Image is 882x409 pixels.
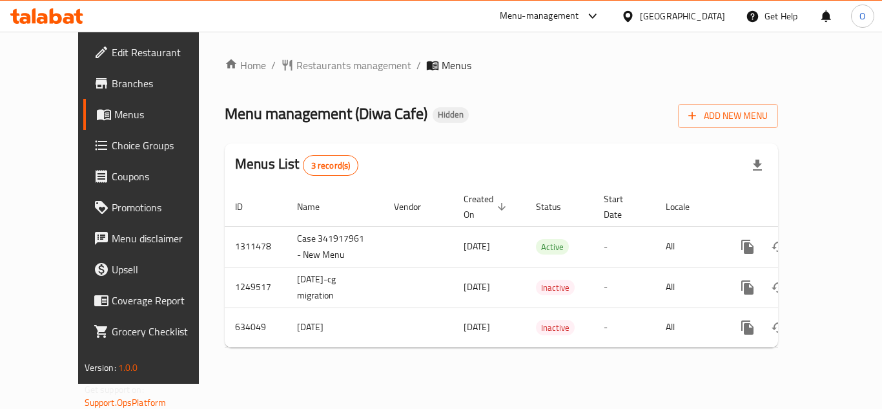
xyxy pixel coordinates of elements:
[114,107,215,122] span: Menus
[287,267,384,308] td: [DATE]-cg migration
[859,9,865,23] span: O
[604,191,640,222] span: Start Date
[678,104,778,128] button: Add New Menu
[500,8,579,24] div: Menu-management
[688,108,768,124] span: Add New Menu
[742,150,773,181] div: Export file
[118,359,138,376] span: 1.0.0
[303,155,359,176] div: Total records count
[112,45,215,60] span: Edit Restaurant
[442,58,471,73] span: Menus
[225,308,287,347] td: 634049
[83,223,225,254] a: Menu disclaimer
[83,99,225,130] a: Menus
[225,226,287,267] td: 1311478
[763,312,794,343] button: Change Status
[464,238,490,255] span: [DATE]
[112,262,215,277] span: Upsell
[225,99,427,128] span: Menu management ( Diwa Cafe )
[536,240,569,255] span: Active
[655,267,722,308] td: All
[433,109,469,120] span: Hidden
[83,285,225,316] a: Coverage Report
[655,226,722,267] td: All
[655,308,722,347] td: All
[271,58,276,73] li: /
[287,226,384,267] td: Case 341917961 - New Menu
[85,359,116,376] span: Version:
[83,316,225,347] a: Grocery Checklist
[83,68,225,99] a: Branches
[281,58,411,73] a: Restaurants management
[225,267,287,308] td: 1249517
[416,58,421,73] li: /
[593,308,655,347] td: -
[235,154,358,176] h2: Menus List
[296,58,411,73] span: Restaurants management
[536,280,575,295] span: Inactive
[593,226,655,267] td: -
[536,320,575,335] span: Inactive
[433,107,469,123] div: Hidden
[593,267,655,308] td: -
[83,130,225,161] a: Choice Groups
[83,192,225,223] a: Promotions
[536,199,578,215] span: Status
[112,324,215,339] span: Grocery Checklist
[112,231,215,246] span: Menu disclaimer
[464,278,490,295] span: [DATE]
[464,191,510,222] span: Created On
[83,161,225,192] a: Coupons
[225,187,867,348] table: enhanced table
[763,231,794,262] button: Change Status
[666,199,706,215] span: Locale
[83,254,225,285] a: Upsell
[297,199,336,215] span: Name
[303,160,358,172] span: 3 record(s)
[287,308,384,347] td: [DATE]
[225,58,778,73] nav: breadcrumb
[235,199,260,215] span: ID
[112,169,215,184] span: Coupons
[112,293,215,308] span: Coverage Report
[464,319,490,335] span: [DATE]
[112,138,215,153] span: Choice Groups
[722,187,867,227] th: Actions
[85,381,144,398] span: Get support on:
[225,58,266,73] a: Home
[732,272,763,303] button: more
[83,37,225,68] a: Edit Restaurant
[732,312,763,343] button: more
[763,272,794,303] button: Change Status
[112,76,215,91] span: Branches
[640,9,725,23] div: [GEOGRAPHIC_DATA]
[394,199,438,215] span: Vendor
[112,200,215,215] span: Promotions
[732,231,763,262] button: more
